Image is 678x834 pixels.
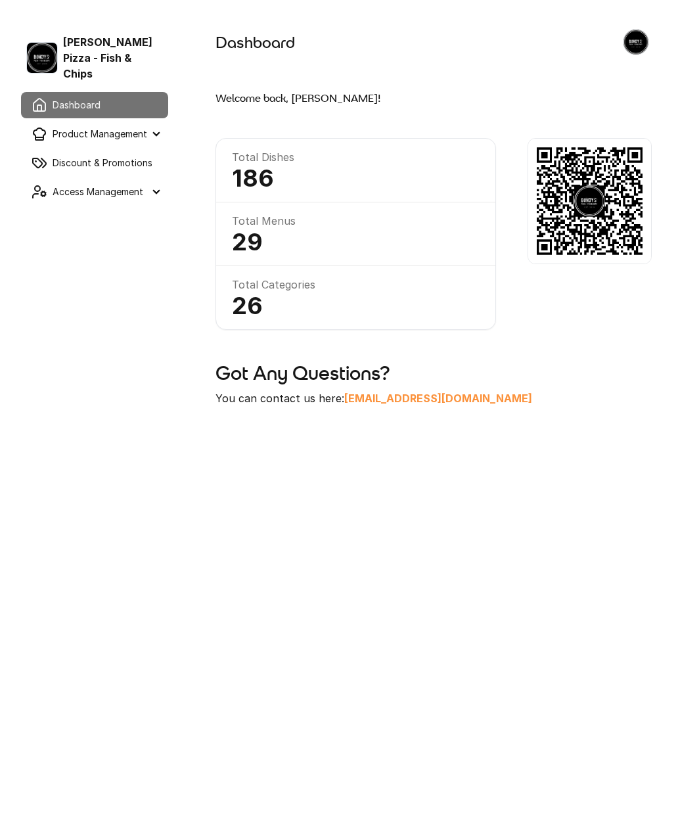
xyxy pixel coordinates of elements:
h2: Welcome back, [PERSON_NAME]! [215,91,652,106]
h1: Dashboard [215,32,610,53]
div: 186 [232,165,480,191]
a: Discount & Promotions [21,150,168,176]
div: Total Categories [232,277,480,292]
a: [EMAIL_ADDRESS][DOMAIN_NAME] [344,392,532,405]
h2: Got Any Questions? [215,361,652,385]
p: You can contact us here: [215,390,652,406]
div: [PERSON_NAME] Pizza - Fish & Chips [26,34,163,81]
div: 29 [232,229,480,255]
div: Total Dishes [232,149,480,165]
summary: Product Management [21,121,168,147]
summary: Access Management [21,179,168,205]
img: placeholder [623,30,648,55]
a: Dashboard [21,92,168,118]
a: Bondy’s Pizza - Fish & Chips logo[PERSON_NAME] Pizza - Fish & Chips [16,34,173,81]
img: 121-2507280306.png [528,138,652,264]
img: Bondy’s Pizza - Fish & Chips logo [26,42,58,74]
div: 26 [232,292,480,319]
div: Total Menus [232,213,480,229]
